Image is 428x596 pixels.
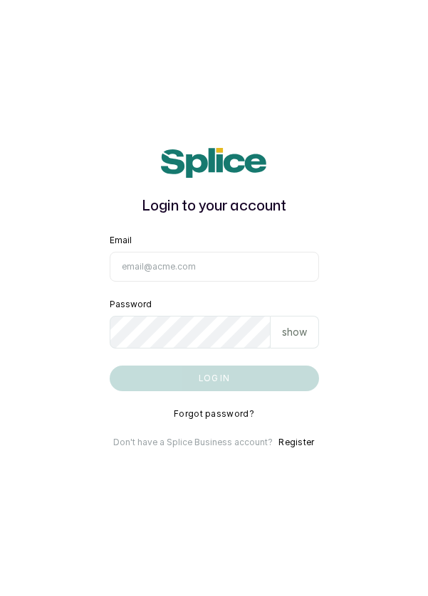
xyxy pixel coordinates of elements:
p: Don't have a Splice Business account? [113,437,273,448]
h1: Login to your account [110,195,319,218]
label: Email [110,235,132,246]
label: Password [110,299,152,310]
button: Log in [110,366,319,391]
button: Register [278,437,314,448]
p: show [282,325,307,339]
input: email@acme.com [110,252,319,282]
button: Forgot password? [174,408,254,420]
